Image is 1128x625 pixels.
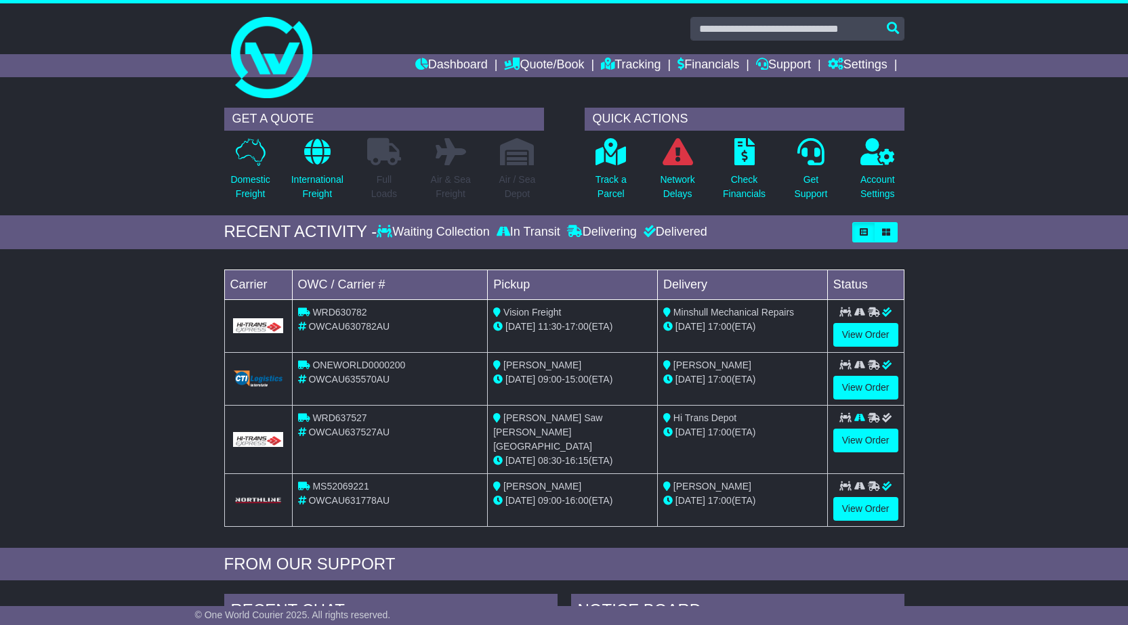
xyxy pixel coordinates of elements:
[233,496,284,504] img: GetCarrierServiceLogo
[503,360,581,370] span: [PERSON_NAME]
[675,427,705,437] span: [DATE]
[493,494,652,508] div: - (ETA)
[663,425,822,439] div: (ETA)
[793,137,828,209] a: GetSupport
[308,321,390,332] span: OWCAU630782AU
[505,374,535,385] span: [DATE]
[308,374,390,385] span: OWCAU635570AU
[564,225,640,240] div: Delivering
[292,270,488,299] td: OWC / Carrier #
[308,495,390,506] span: OWCAU631778AU
[565,455,589,466] span: 16:15
[504,54,584,77] a: Quote/Book
[675,321,705,332] span: [DATE]
[224,108,544,131] div: GET A QUOTE
[833,429,898,452] a: View Order
[756,54,811,77] a: Support
[493,320,652,334] div: - (ETA)
[708,495,732,506] span: 17:00
[673,307,794,318] span: Minshull Mechanical Repairs
[367,173,401,201] p: Full Loads
[224,270,292,299] td: Carrier
[673,360,751,370] span: [PERSON_NAME]
[503,481,581,492] span: [PERSON_NAME]
[224,222,377,242] div: RECENT ACTIVITY -
[493,454,652,468] div: - (ETA)
[312,360,405,370] span: ONEWORLD0000200
[291,137,344,209] a: InternationalFreight
[585,108,904,131] div: QUICK ACTIONS
[565,374,589,385] span: 15:00
[663,320,822,334] div: (ETA)
[230,173,270,201] p: Domestic Freight
[377,225,493,240] div: Waiting Collection
[677,54,739,77] a: Financials
[673,481,751,492] span: [PERSON_NAME]
[860,137,896,209] a: AccountSettings
[794,173,827,201] p: Get Support
[493,225,564,240] div: In Transit
[673,412,736,423] span: Hi Trans Depot
[833,323,898,347] a: View Order
[291,173,343,201] p: International Freight
[675,374,705,385] span: [DATE]
[640,225,707,240] div: Delivered
[538,321,562,332] span: 11:30
[312,481,369,492] span: MS52069221
[233,318,284,333] img: GetCarrierServiceLogo
[233,432,284,447] img: GetCarrierServiceLogo
[663,494,822,508] div: (ETA)
[505,321,535,332] span: [DATE]
[538,495,562,506] span: 09:00
[708,321,732,332] span: 17:00
[596,173,627,201] p: Track a Parcel
[431,173,471,201] p: Air & Sea Freight
[493,372,652,387] div: - (ETA)
[595,137,627,209] a: Track aParcel
[499,173,536,201] p: Air / Sea Depot
[505,495,535,506] span: [DATE]
[660,173,694,201] p: Network Delays
[828,54,887,77] a: Settings
[308,427,390,437] span: OWCAU637527AU
[493,412,602,452] span: [PERSON_NAME] Saw [PERSON_NAME] [GEOGRAPHIC_DATA]
[505,455,535,466] span: [DATE]
[312,307,367,318] span: WRD630782
[708,427,732,437] span: 17:00
[233,370,284,387] img: GetCarrierServiceLogo
[659,137,695,209] a: NetworkDelays
[488,270,658,299] td: Pickup
[312,412,367,423] span: WRD637527
[723,173,766,201] p: Check Financials
[195,609,391,620] span: © One World Courier 2025. All rights reserved.
[565,321,589,332] span: 17:00
[722,137,766,209] a: CheckFinancials
[663,372,822,387] div: (ETA)
[860,173,895,201] p: Account Settings
[503,307,561,318] span: Vision Freight
[415,54,488,77] a: Dashboard
[538,455,562,466] span: 08:30
[827,270,904,299] td: Status
[657,270,827,299] td: Delivery
[675,495,705,506] span: [DATE]
[224,555,904,574] div: FROM OUR SUPPORT
[833,497,898,521] a: View Order
[833,376,898,400] a: View Order
[565,495,589,506] span: 16:00
[708,374,732,385] span: 17:00
[230,137,270,209] a: DomesticFreight
[601,54,661,77] a: Tracking
[538,374,562,385] span: 09:00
